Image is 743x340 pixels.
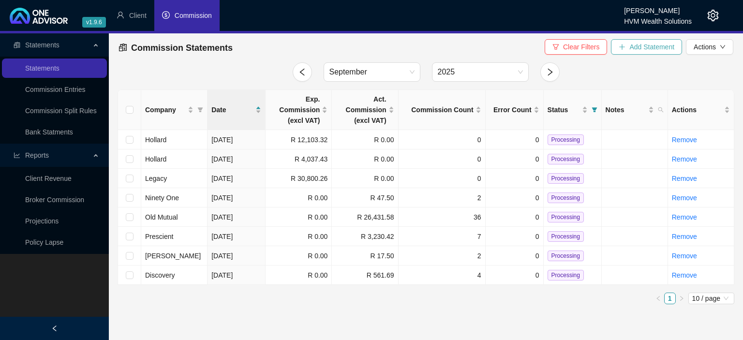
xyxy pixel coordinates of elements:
div: HVM Wealth Solutions [624,13,692,24]
a: Commission Split Rules [25,107,97,115]
span: Notes [606,104,646,115]
span: Date [211,104,253,115]
td: R 0.00 [266,188,332,207]
button: Clear Filters [545,39,607,55]
td: 0 [486,169,544,188]
th: Status [544,90,602,130]
td: 0 [486,188,544,207]
th: Company [141,90,208,130]
button: left [653,293,664,304]
span: Prescient [145,233,173,240]
a: Statements [25,64,59,72]
td: [DATE] [208,207,266,227]
td: R 561.69 [332,266,398,285]
a: Remove [672,155,697,163]
td: R 4,037.43 [266,149,332,169]
button: Actionsdown [686,39,733,55]
span: Reports [25,151,49,159]
span: Commission Count [402,104,474,115]
td: 0 [399,149,486,169]
span: Actions [694,42,716,52]
a: Policy Lapse [25,238,63,246]
span: Processing [548,134,584,145]
span: setting [707,10,719,21]
td: R 12,103.32 [266,130,332,149]
span: right [679,296,684,301]
span: search [656,103,666,117]
a: Remove [672,252,697,260]
span: line-chart [14,152,20,159]
span: filter [197,107,203,113]
span: Processing [548,192,584,203]
td: 7 [399,227,486,246]
th: Exp. Commission (excl VAT) [266,90,332,130]
td: R 0.00 [332,149,398,169]
td: 0 [486,266,544,285]
td: [DATE] [208,246,266,266]
td: 36 [399,207,486,227]
td: R 0.00 [332,169,398,188]
span: right [546,68,554,76]
span: plus [619,44,625,50]
a: 1 [665,293,675,304]
span: Act. Commission (excl VAT) [336,94,386,126]
span: Processing [548,231,584,242]
td: [DATE] [208,188,266,207]
td: R 17.50 [332,246,398,266]
td: 0 [486,130,544,149]
span: filter [590,103,599,117]
span: Error Count [490,104,532,115]
td: 0 [486,207,544,227]
span: Ninety One [145,194,179,202]
td: R 3,230.42 [332,227,398,246]
td: 0 [486,227,544,246]
span: Processing [548,251,584,261]
span: [PERSON_NAME] [145,252,201,260]
span: filter [195,103,205,117]
span: Clear Filters [563,42,599,52]
img: 2df55531c6924b55f21c4cf5d4484680-logo-light.svg [10,8,68,24]
span: Processing [548,154,584,164]
span: filter [592,107,597,113]
span: Status [548,104,580,115]
th: Act. Commission (excl VAT) [332,90,398,130]
td: R 0.00 [266,266,332,285]
td: [DATE] [208,266,266,285]
span: Client [129,12,147,19]
div: Page Size [688,293,734,304]
div: [PERSON_NAME] [624,2,692,13]
li: Previous Page [653,293,664,304]
td: 0 [486,149,544,169]
span: Exp. Commission (excl VAT) [269,94,320,126]
span: down [720,44,726,50]
td: [DATE] [208,130,266,149]
span: filter [552,44,559,50]
td: R 30,800.26 [266,169,332,188]
td: [DATE] [208,227,266,246]
span: dollar [162,11,170,19]
a: Bank Statments [25,128,73,136]
span: reconciliation [14,42,20,48]
td: R 0.00 [332,130,398,149]
span: Legacy [145,175,167,182]
span: search [658,107,664,113]
a: Remove [672,175,697,182]
span: left [298,68,307,76]
td: 2 [399,246,486,266]
td: 0 [486,246,544,266]
a: Remove [672,194,697,202]
td: R 0.00 [266,207,332,227]
a: Commission Entries [25,86,85,93]
span: Processing [548,212,584,222]
td: 0 [399,169,486,188]
th: Actions [668,90,734,130]
span: left [655,296,661,301]
span: Discovery [145,271,175,279]
span: Hollard [145,155,166,163]
td: [DATE] [208,149,266,169]
span: Hollard [145,136,166,144]
td: 2 [399,188,486,207]
span: 10 / page [692,293,730,304]
span: Actions [672,104,722,115]
span: left [51,325,58,332]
